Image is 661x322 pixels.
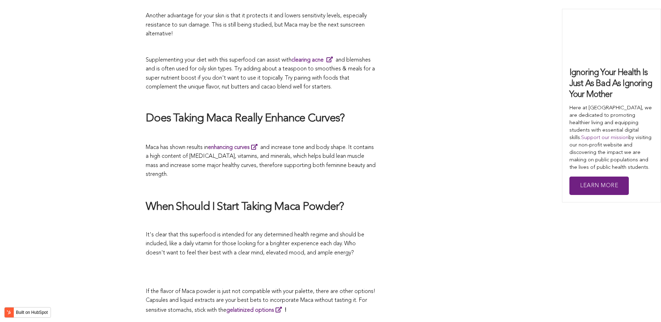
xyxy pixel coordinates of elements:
a: enhancing curves [208,145,260,150]
h2: When Should I Start Taking Maca Powder? [146,200,376,215]
span: Maca has shown results in and increase tone and body shape. It contains a high content of [MEDICA... [146,145,376,178]
img: HubSpot sprocket logo [5,308,13,317]
label: Built on HubSpot [13,308,51,317]
span: It's clear that this superfood is intended for any determined health regime and should be include... [146,232,364,256]
strong: clearing acne [291,57,324,63]
span: Another advantage for your skin is that it protects it and lowers sensitivity levels, especially ... [146,13,367,37]
strong: enhancing curves [208,145,250,150]
span: If the flavor of Maca powder is just not compatible with your palette, there are other options! C... [146,289,375,313]
iframe: Chat Widget [626,288,661,322]
a: gelatinized options [226,307,285,313]
strong: ! [226,307,286,313]
button: Built on HubSpot [4,307,51,318]
a: Learn More [569,177,629,195]
h2: Does Taking Maca Really Enhance Curves? [146,111,376,126]
span: Supplementing your diet with this superfood can assist with and blemishes and is often used for o... [146,57,375,90]
a: clearing acne [291,57,336,63]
